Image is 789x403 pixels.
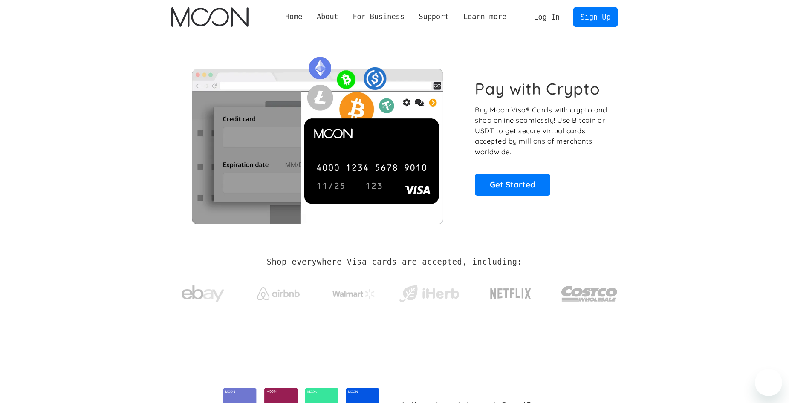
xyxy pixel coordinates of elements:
img: Moon Cards let you spend your crypto anywhere Visa is accepted. [171,51,463,224]
img: ebay [182,281,224,308]
div: Learn more [456,12,514,22]
h2: Shop everywhere Visa cards are accepted, including: [267,257,522,267]
a: Netflix [473,275,549,309]
iframe: Button to launch messaging window [755,369,782,396]
a: Home [278,12,309,22]
a: Costco [561,269,618,314]
img: Airbnb [257,287,300,300]
div: Learn more [463,12,506,22]
img: Walmart [332,289,375,299]
p: Buy Moon Visa® Cards with crypto and shop online seamlessly! Use Bitcoin or USDT to get secure vi... [475,105,608,157]
h1: Pay with Crypto [475,79,600,98]
div: Support [412,12,456,22]
a: Airbnb [246,279,310,305]
img: Moon Logo [171,7,249,27]
a: iHerb [397,274,461,309]
img: iHerb [397,283,461,305]
a: Walmart [322,280,385,303]
img: Costco [561,278,618,310]
div: For Business [346,12,412,22]
a: home [171,7,249,27]
a: ebay [171,272,235,312]
div: About [317,12,338,22]
a: Log In [527,8,567,26]
div: For Business [353,12,404,22]
a: Sign Up [573,7,618,26]
img: Netflix [489,283,532,305]
a: Get Started [475,174,550,195]
div: About [309,12,345,22]
div: Support [419,12,449,22]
